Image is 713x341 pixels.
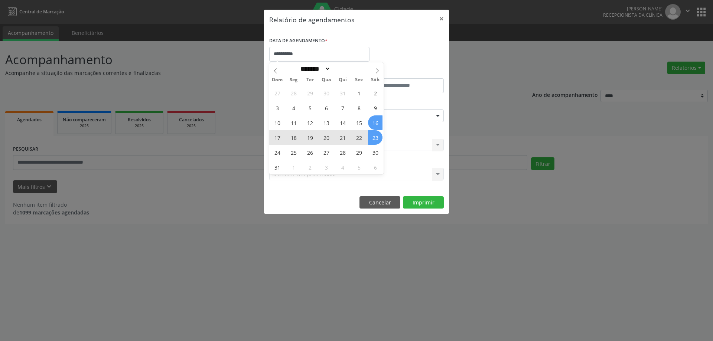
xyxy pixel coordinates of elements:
[358,67,444,78] label: ATÉ
[270,86,284,100] span: Julho 27, 2025
[303,145,317,160] span: Agosto 26, 2025
[298,65,331,73] select: Month
[335,145,350,160] span: Agosto 28, 2025
[286,145,301,160] span: Agosto 25, 2025
[335,160,350,174] span: Setembro 4, 2025
[303,86,317,100] span: Julho 29, 2025
[434,10,449,28] button: Close
[352,115,366,130] span: Agosto 15, 2025
[368,145,382,160] span: Agosto 30, 2025
[359,196,400,209] button: Cancelar
[303,130,317,145] span: Agosto 19, 2025
[335,86,350,100] span: Julho 31, 2025
[270,130,284,145] span: Agosto 17, 2025
[331,65,355,73] input: Year
[367,78,384,82] span: Sáb
[270,101,284,115] span: Agosto 3, 2025
[286,160,301,174] span: Setembro 1, 2025
[286,86,301,100] span: Julho 28, 2025
[270,115,284,130] span: Agosto 10, 2025
[319,86,333,100] span: Julho 30, 2025
[286,101,301,115] span: Agosto 4, 2025
[286,115,301,130] span: Agosto 11, 2025
[269,15,354,24] h5: Relatório de agendamentos
[303,101,317,115] span: Agosto 5, 2025
[269,35,328,47] label: DATA DE AGENDAMENTO
[352,130,366,145] span: Agosto 22, 2025
[319,145,333,160] span: Agosto 27, 2025
[352,101,366,115] span: Agosto 8, 2025
[270,160,284,174] span: Agosto 31, 2025
[335,78,351,82] span: Qui
[270,145,284,160] span: Agosto 24, 2025
[318,78,335,82] span: Qua
[269,78,286,82] span: Dom
[335,115,350,130] span: Agosto 14, 2025
[352,160,366,174] span: Setembro 5, 2025
[368,115,382,130] span: Agosto 16, 2025
[302,78,318,82] span: Ter
[368,130,382,145] span: Agosto 23, 2025
[352,145,366,160] span: Agosto 29, 2025
[319,160,333,174] span: Setembro 3, 2025
[368,86,382,100] span: Agosto 2, 2025
[335,130,350,145] span: Agosto 21, 2025
[286,130,301,145] span: Agosto 18, 2025
[335,101,350,115] span: Agosto 7, 2025
[351,78,367,82] span: Sex
[403,196,444,209] button: Imprimir
[319,115,333,130] span: Agosto 13, 2025
[352,86,366,100] span: Agosto 1, 2025
[303,160,317,174] span: Setembro 2, 2025
[368,160,382,174] span: Setembro 6, 2025
[319,101,333,115] span: Agosto 6, 2025
[286,78,302,82] span: Seg
[303,115,317,130] span: Agosto 12, 2025
[319,130,333,145] span: Agosto 20, 2025
[368,101,382,115] span: Agosto 9, 2025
